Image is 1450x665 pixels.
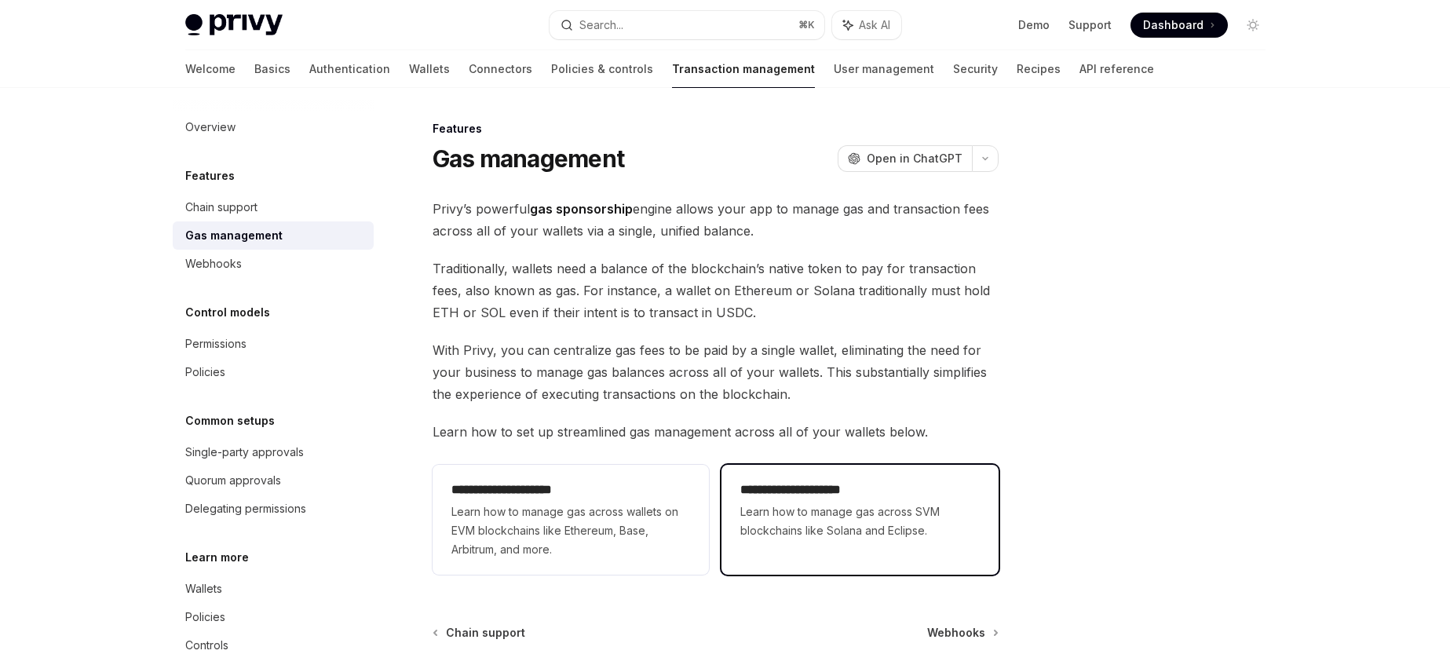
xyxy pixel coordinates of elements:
h5: Learn more [185,548,249,567]
a: Transaction management [672,50,815,88]
div: Features [433,121,999,137]
span: Webhooks [927,625,985,641]
a: Controls [173,631,374,660]
a: Policies [173,358,374,386]
a: Policies & controls [551,50,653,88]
button: Open in ChatGPT [838,145,972,172]
div: Quorum approvals [185,471,281,490]
a: Quorum approvals [173,466,374,495]
span: ⌘ K [798,19,815,31]
span: Traditionally, wallets need a balance of the blockchain’s native token to pay for transaction fee... [433,258,999,323]
a: Policies [173,603,374,631]
div: Overview [185,118,236,137]
a: API reference [1079,50,1154,88]
span: Chain support [446,625,525,641]
a: Overview [173,113,374,141]
a: Authentication [309,50,390,88]
a: Gas management [173,221,374,250]
button: Ask AI [832,11,901,39]
a: Demo [1018,17,1050,33]
span: With Privy, you can centralize gas fees to be paid by a single wallet, eliminating the need for y... [433,339,999,405]
span: Privy’s powerful engine allows your app to manage gas and transaction fees across all of your wal... [433,198,999,242]
div: Search... [579,16,623,35]
h5: Control models [185,303,270,322]
a: Wallets [409,50,450,88]
span: Dashboard [1143,17,1203,33]
div: Policies [185,608,225,627]
a: Webhooks [173,250,374,278]
div: Wallets [185,579,222,598]
span: Learn how to manage gas across SVM blockchains like Solana and Eclipse. [740,502,979,540]
a: Chain support [173,193,374,221]
a: Wallets [173,575,374,603]
div: Gas management [185,226,283,245]
button: Toggle dark mode [1240,13,1266,38]
div: Webhooks [185,254,242,273]
a: Permissions [173,330,374,358]
button: Search...⌘K [550,11,824,39]
img: light logo [185,14,283,36]
a: **** **** **** **** *Learn how to manage gas across wallets on EVM blockchains like Ethereum, Bas... [433,465,709,575]
a: Webhooks [927,625,997,641]
a: Basics [254,50,290,88]
div: Permissions [185,334,247,353]
span: Open in ChatGPT [867,151,962,166]
div: Delegating permissions [185,499,306,518]
span: Learn how to manage gas across wallets on EVM blockchains like Ethereum, Base, Arbitrum, and more. [451,502,690,559]
a: Recipes [1017,50,1061,88]
a: Single-party approvals [173,438,374,466]
span: Learn how to set up streamlined gas management across all of your wallets below. [433,421,999,443]
a: Dashboard [1130,13,1228,38]
a: Delegating permissions [173,495,374,523]
a: Security [953,50,998,88]
span: Ask AI [859,17,890,33]
strong: gas sponsorship [530,201,633,217]
a: Support [1068,17,1112,33]
div: Controls [185,636,228,655]
a: Welcome [185,50,236,88]
h5: Features [185,166,235,185]
h5: Common setups [185,411,275,430]
a: Chain support [434,625,525,641]
div: Single-party approvals [185,443,304,462]
h1: Gas management [433,144,625,173]
div: Chain support [185,198,257,217]
div: Policies [185,363,225,382]
a: **** **** **** **** *Learn how to manage gas across SVM blockchains like Solana and Eclipse. [721,465,998,575]
a: User management [834,50,934,88]
a: Connectors [469,50,532,88]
